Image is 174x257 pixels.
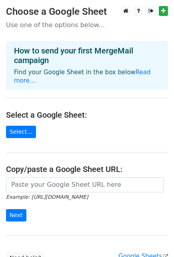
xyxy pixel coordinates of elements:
[6,177,164,192] input: Paste your Google Sheet URL here
[6,126,36,138] a: Select...
[14,69,151,84] a: Read more...
[14,46,160,65] h4: How to send your first MergeMail campaign
[6,209,26,221] input: Next
[6,6,168,18] h3: Choose a Google Sheet
[6,110,168,120] h4: Select a Google Sheet:
[14,68,160,85] p: Find your Google Sheet in the box below
[6,194,88,200] small: Example: [URL][DOMAIN_NAME]
[6,164,168,174] h4: Copy/paste a Google Sheet URL:
[6,21,168,29] p: Use one of the options below...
